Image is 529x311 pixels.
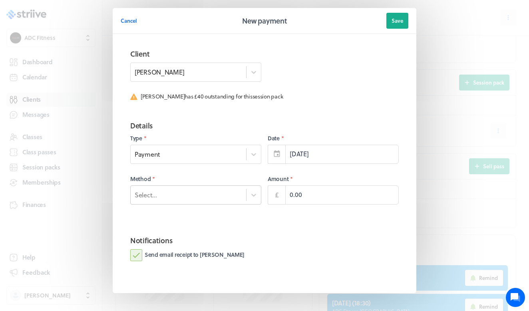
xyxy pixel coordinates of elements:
label: Amount [268,175,399,183]
label: Date [268,134,399,142]
h2: Notifications [130,235,399,246]
h2: We're here to help. Ask us anything! [12,53,148,79]
label: Type [130,134,261,142]
button: Save [386,13,408,29]
span: Cancel [121,17,137,24]
button: New conversation [12,93,147,109]
span: New conversation [52,98,96,104]
div: Select... [135,190,157,199]
span: Save [392,17,403,24]
div: Payment [135,150,160,158]
h1: Hi [PERSON_NAME] [12,39,148,51]
div: [PERSON_NAME] [135,68,184,77]
label: Send email receipt to [PERSON_NAME] [130,249,245,261]
p: Find an answer quickly [11,124,149,134]
h2: Details [130,120,399,131]
h2: Client [130,48,399,59]
input: Select... [285,145,399,164]
iframe: gist-messenger-bubble-iframe [506,288,525,307]
button: Cancel [121,13,137,29]
input: Search articles [23,137,143,153]
span: [PERSON_NAME] has £40 outstanding for this session pack [141,93,399,100]
h2: New payment [242,15,287,26]
label: Method [130,175,261,183]
div: £ [268,185,285,205]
